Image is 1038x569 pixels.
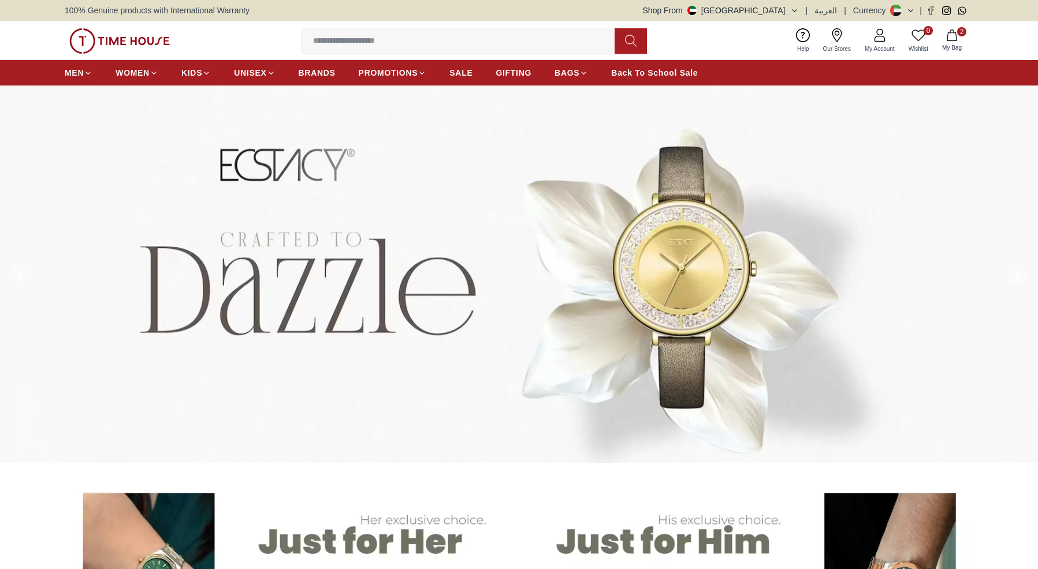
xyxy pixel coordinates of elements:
[65,62,92,83] a: MEN
[234,62,275,83] a: UNISEX
[116,67,150,79] span: WOMEN
[927,6,935,15] a: Facebook
[844,5,846,16] span: |
[299,62,336,83] a: BRANDS
[814,5,837,16] button: العربية
[359,67,418,79] span: PROMOTIONS
[853,5,891,16] div: Currency
[687,6,697,15] img: United Arab Emirates
[860,44,899,53] span: My Account
[116,62,158,83] a: WOMEN
[555,67,579,79] span: BAGS
[65,5,250,16] span: 100% Genuine products with International Warranty
[449,62,473,83] a: SALE
[790,26,816,55] a: Help
[496,62,531,83] a: GIFTING
[234,67,266,79] span: UNISEX
[643,5,799,16] button: Shop From[GEOGRAPHIC_DATA]
[942,6,951,15] a: Instagram
[181,67,202,79] span: KIDS
[937,43,966,52] span: My Bag
[496,67,531,79] span: GIFTING
[806,5,808,16] span: |
[359,62,427,83] a: PROMOTIONS
[299,67,336,79] span: BRANDS
[902,26,935,55] a: 0Wishlist
[958,6,966,15] a: Whatsapp
[924,26,933,35] span: 0
[611,67,698,79] span: Back To School Sale
[181,62,211,83] a: KIDS
[819,44,855,53] span: Our Stores
[555,62,588,83] a: BAGS
[611,62,698,83] a: Back To School Sale
[793,44,814,53] span: Help
[904,44,933,53] span: Wishlist
[935,27,969,54] button: 2My Bag
[69,28,170,54] img: ...
[449,67,473,79] span: SALE
[816,26,858,55] a: Our Stores
[957,27,966,36] span: 2
[920,5,922,16] span: |
[65,67,84,79] span: MEN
